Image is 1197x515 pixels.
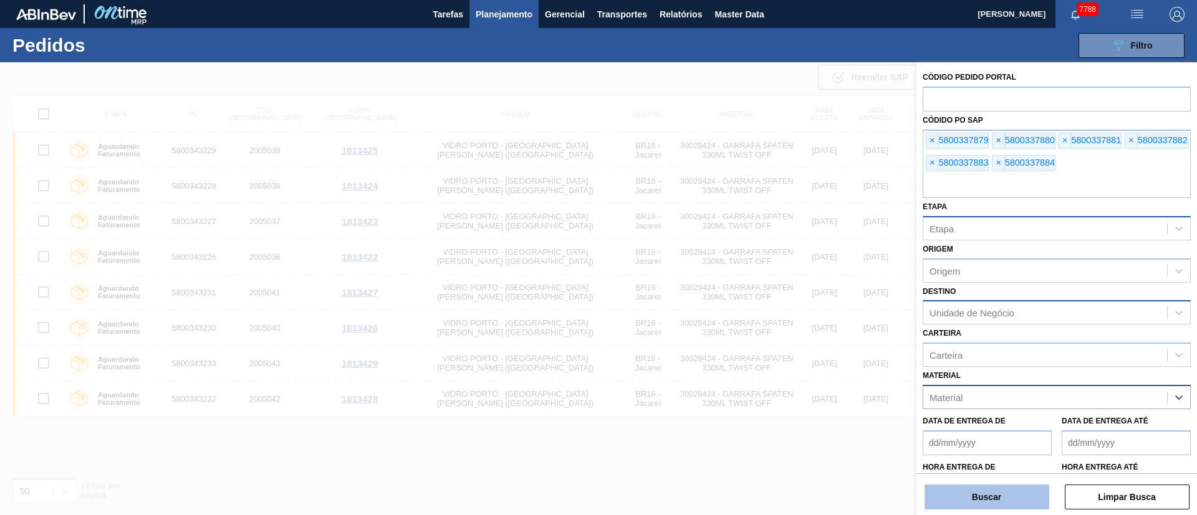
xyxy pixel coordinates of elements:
[930,265,960,276] div: Origem
[1062,417,1148,425] label: Data de Entrega até
[12,38,199,52] h1: Pedidos
[1062,430,1191,455] input: dd/mm/yyyy
[923,458,1052,476] label: Hora entrega de
[1130,7,1145,22] img: userActions
[1077,2,1098,16] span: 7788
[597,7,647,22] span: Transportes
[992,155,1055,171] div: 5800337884
[930,392,963,402] div: Material
[930,350,963,361] div: Carteira
[1170,7,1185,22] img: Logout
[923,116,983,125] label: Códido PO SAP
[433,7,463,22] span: Tarefas
[1059,133,1122,149] div: 5800337881
[660,7,702,22] span: Relatórios
[993,133,1004,148] span: ×
[1131,40,1153,50] span: Filtro
[1079,33,1185,58] button: Filtro
[923,245,953,253] label: Origem
[1062,458,1191,476] label: Hora entrega até
[930,308,1014,318] div: Unidade de Negócio
[926,155,989,171] div: 5800337883
[926,133,938,148] span: ×
[545,7,585,22] span: Gerencial
[923,287,956,296] label: Destino
[1055,6,1095,23] button: Notificações
[1125,133,1188,149] div: 5800337882
[476,7,532,22] span: Planejamento
[930,223,954,234] div: Etapa
[1059,133,1071,148] span: ×
[714,7,764,22] span: Master Data
[926,156,938,171] span: ×
[923,202,947,211] label: Etapa
[923,430,1052,455] input: dd/mm/yyyy
[923,371,961,380] label: Material
[923,329,961,338] label: Carteira
[16,9,76,20] img: TNhmsLtSVTkK8tSr43FrP2fwEKptu5GPRR3wAAAABJRU5ErkJggg==
[993,156,1004,171] span: ×
[923,73,1016,82] label: Código Pedido Portal
[992,133,1055,149] div: 5800337880
[926,133,989,149] div: 5800337879
[1125,133,1137,148] span: ×
[923,417,1006,425] label: Data de Entrega de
